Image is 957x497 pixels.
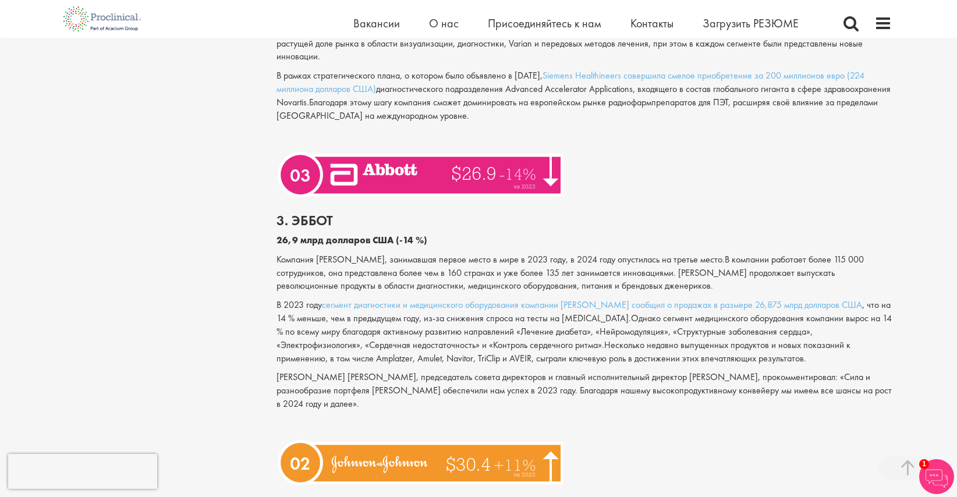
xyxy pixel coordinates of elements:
span: 1 [919,459,929,469]
ya-tr-span: , что на 14 % меньше, чем в предыдущем году, из-за снижения спроса на тесты на [MEDICAL_DATA]. [277,299,891,324]
ya-tr-span: Благодаря этому шагу компания сможет доминировать на европейском рынке радиофармпрепаратов для ПЭ... [277,96,878,122]
ya-tr-span: 26,9 млрд долларов США (-14 %) [277,234,427,246]
a: Вакансии [353,16,400,31]
img: Чат-Бот [919,459,954,494]
ya-tr-span: Несколько недавно выпущенных продуктов и новых показаний к применению, в том числе Amplatzer, Amu... [277,339,850,364]
a: Загрузить РЕЗЮМЕ [703,16,799,31]
a: О нас [429,16,459,31]
ya-tr-span: В 2023 году [277,299,322,311]
ya-tr-span: В рамках стратегического плана, о котором было объявлено в [DATE], [277,69,543,81]
ya-tr-span: Компания [PERSON_NAME], занимавшая первое место в мире в 2023 году, в 2024 году опустилась на тре... [277,253,725,265]
ya-tr-span: 3. Эббот [277,211,333,229]
iframe: Рекапча [8,454,157,489]
ya-tr-span: диагностического подразделения Advanced Accelerator Applications, входящего в состав глобального ... [277,83,891,108]
a: сегмент диагностики и медицинского оборудования компании [PERSON_NAME] сообщил о продажах в разме... [322,299,862,311]
ya-tr-span: Однако без учёта тестов на антигены выручка выросла на 8,3 %, что свидетельствует о высоких показ... [277,24,882,63]
a: Контакты [630,16,674,31]
a: Присоединяйтесь к нам [488,16,601,31]
a: Siemens Healthineers совершила смелое приобретение за 200 миллионов евро (224 миллиона долларов США) [277,69,864,95]
ya-tr-span: Однако сегмент медицинского оборудования компании вырос на 14 % по всему миру благодаря активному... [277,312,892,351]
ya-tr-span: В компании работает более 115 000 сотрудников, она представлена более чем в 160 странах и уже бол... [277,253,864,292]
ya-tr-span: [PERSON_NAME] [PERSON_NAME], председатель совета директоров и главный исполнительный директор [PE... [277,371,892,410]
